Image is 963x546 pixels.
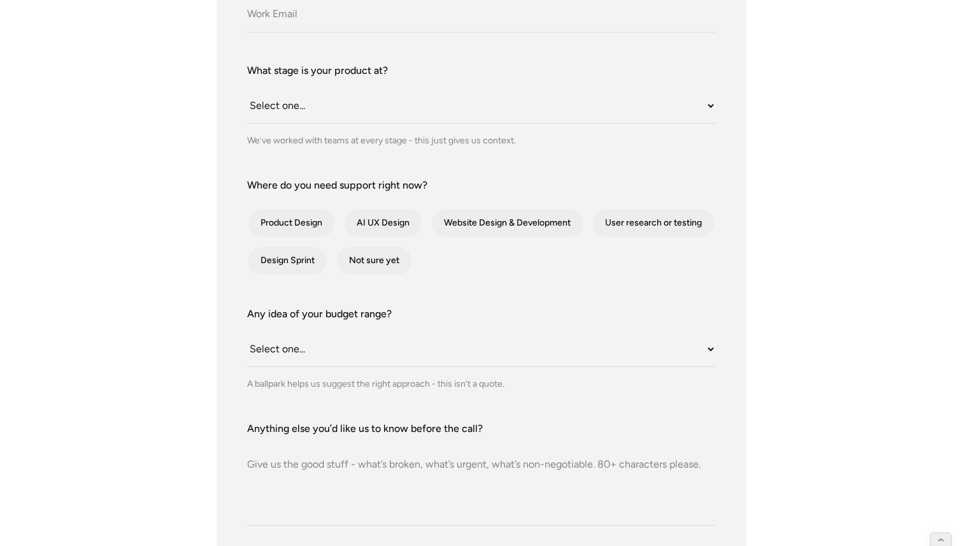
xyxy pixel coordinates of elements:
label: Where do you need support right now? [247,178,716,193]
label: Anything else you’d like us to know before the call? [247,421,716,436]
label: Any idea of your budget range? [247,306,716,322]
label: What stage is your product at? [247,63,716,78]
div: A ballpark helps us suggest the right approach - this isn’t a quote. [247,377,716,391]
div: We’ve worked with teams at every stage - this just gives us context. [247,134,716,147]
